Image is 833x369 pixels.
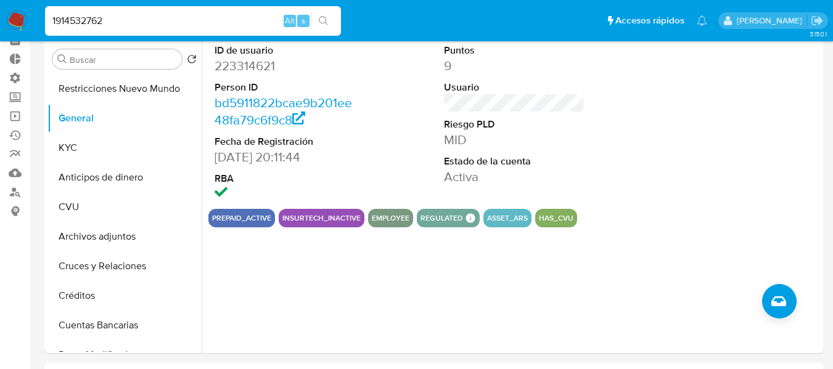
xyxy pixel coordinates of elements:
[444,131,585,148] dd: MID
[45,13,341,29] input: Buscar usuario o caso...
[444,168,585,185] dd: Activa
[70,54,177,65] input: Buscar
[302,15,305,26] span: s
[737,15,806,26] p: zoe.breuer@mercadolibre.com
[444,155,585,168] dt: Estado de la cuenta
[215,172,355,185] dt: RBA
[47,192,202,222] button: CVU
[282,216,361,221] button: insurtech_inactive
[311,12,336,30] button: search-icon
[47,103,202,133] button: General
[615,14,684,27] span: Accesos rápidos
[444,57,585,75] dd: 9
[285,15,295,26] span: Alt
[187,54,197,68] button: Volver al orden por defecto
[212,216,271,221] button: prepaid_active
[810,29,827,39] span: 3.150.1
[47,133,202,163] button: KYC
[47,74,202,103] button: Restricciones Nuevo Mundo
[444,81,585,94] dt: Usuario
[811,14,824,27] a: Salir
[47,281,202,310] button: Créditos
[421,216,463,221] button: regulated
[372,216,409,221] button: employee
[697,15,707,26] a: Notificaciones
[215,81,355,94] dt: Person ID
[215,57,355,75] dd: 223314621
[487,216,528,221] button: asset_ars
[215,148,355,166] dd: [DATE] 20:11:44
[47,163,202,192] button: Anticipos de dinero
[444,118,585,131] dt: Riesgo PLD
[539,216,573,221] button: has_cvu
[47,310,202,340] button: Cuentas Bancarias
[47,222,202,251] button: Archivos adjuntos
[57,54,67,64] button: Buscar
[47,251,202,281] button: Cruces y Relaciones
[215,44,355,57] dt: ID de usuario
[444,44,585,57] dt: Puntos
[215,94,352,129] a: bd5911822bcae9b201ee48fa79c6f9c8
[215,135,355,148] dt: Fecha de Registración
